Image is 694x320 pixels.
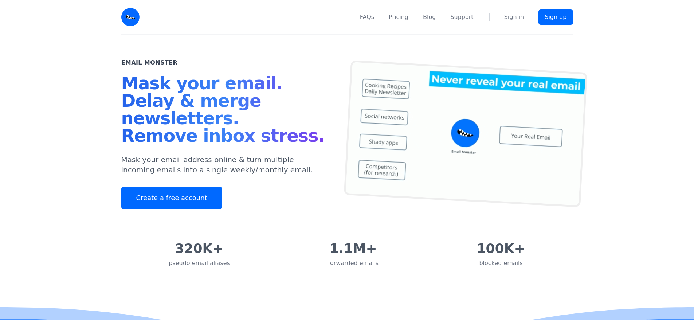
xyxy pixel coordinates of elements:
[121,58,178,67] h2: Email Monster
[538,9,573,25] a: Sign up
[328,259,379,268] div: forwarded emails
[121,155,330,175] p: Mask your email address online & turn multiple incoming emails into a single weekly/monthly email.
[121,187,222,209] a: Create a free account
[360,13,374,22] a: FAQs
[169,259,230,268] div: pseudo email aliases
[389,13,408,22] a: Pricing
[121,8,140,26] img: Email Monster
[423,13,436,22] a: Blog
[450,13,473,22] a: Support
[344,60,587,207] img: temp mail, free temporary mail, Temporary Email
[169,241,230,256] div: 320K+
[328,241,379,256] div: 1.1M+
[477,259,525,268] div: blocked emails
[477,241,525,256] div: 100K+
[504,13,524,22] a: Sign in
[121,74,330,147] h1: Mask your email. Delay & merge newsletters. Remove inbox stress.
